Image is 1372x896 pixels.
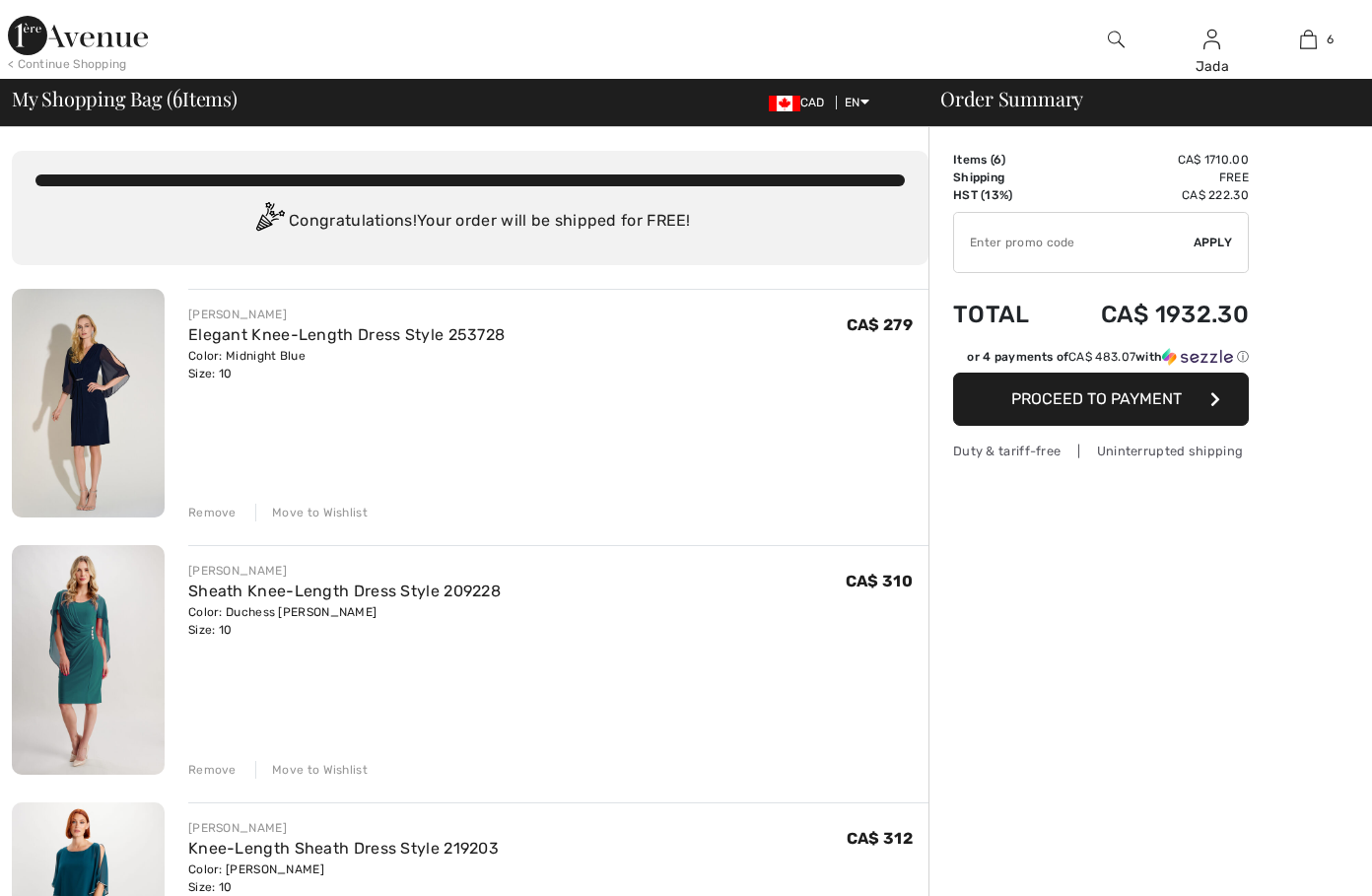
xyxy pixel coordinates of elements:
[1194,234,1233,251] span: Apply
[249,202,289,241] img: Congratulation2.svg
[967,348,1249,366] div: or 4 payments of with
[8,55,127,73] div: < Continue Shopping
[8,16,148,55] img: 1ère Avenue
[188,819,499,837] div: [PERSON_NAME]
[845,96,869,109] span: EN
[1162,348,1233,366] img: Sezzle
[1165,56,1259,77] div: Jada
[255,761,368,779] div: Move to Wishlist
[953,373,1249,426] button: Proceed to Payment
[188,839,499,858] a: Knee-Length Sheath Dress Style 219203
[953,169,1054,186] td: Shipping
[1262,28,1355,51] a: 6
[188,325,505,344] a: Elegant Knee-Length Dress Style 253728
[846,572,913,590] span: CA$ 310
[847,315,913,334] span: CA$ 279
[917,89,1360,108] div: Order Summary
[954,213,1194,272] input: Promo code
[188,761,237,779] div: Remove
[953,348,1249,373] div: or 4 payments ofCA$ 483.07withSezzle Click to learn more about Sezzle
[12,289,165,517] img: Elegant Knee-Length Dress Style 253728
[1068,350,1135,364] span: CA$ 483.07
[1203,28,1220,51] img: My Info
[35,202,905,241] div: Congratulations! Your order will be shipped for FREE!
[994,153,1001,167] span: 6
[188,347,505,382] div: Color: Midnight Blue Size: 10
[1203,30,1220,48] a: Sign In
[172,84,182,109] span: 6
[1108,28,1125,51] img: search the website
[769,96,800,111] img: Canadian Dollar
[1054,169,1249,186] td: Free
[188,306,505,323] div: [PERSON_NAME]
[1327,31,1334,48] span: 6
[769,96,833,109] span: CAD
[1054,151,1249,169] td: CA$ 1710.00
[953,186,1054,204] td: HST (13%)
[1300,28,1317,51] img: My Bag
[953,151,1054,169] td: Items ( )
[1054,281,1249,348] td: CA$ 1932.30
[188,582,501,600] a: Sheath Knee-Length Dress Style 209228
[188,603,501,639] div: Color: Duchess [PERSON_NAME] Size: 10
[847,829,913,848] span: CA$ 312
[953,281,1054,348] td: Total
[1011,389,1182,408] span: Proceed to Payment
[255,504,368,521] div: Move to Wishlist
[188,504,237,521] div: Remove
[953,442,1249,460] div: Duty & tariff-free | Uninterrupted shipping
[188,562,501,580] div: [PERSON_NAME]
[12,545,165,774] img: Sheath Knee-Length Dress Style 209228
[188,861,499,896] div: Color: [PERSON_NAME] Size: 10
[1054,186,1249,204] td: CA$ 222.30
[12,89,238,108] span: My Shopping Bag ( Items)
